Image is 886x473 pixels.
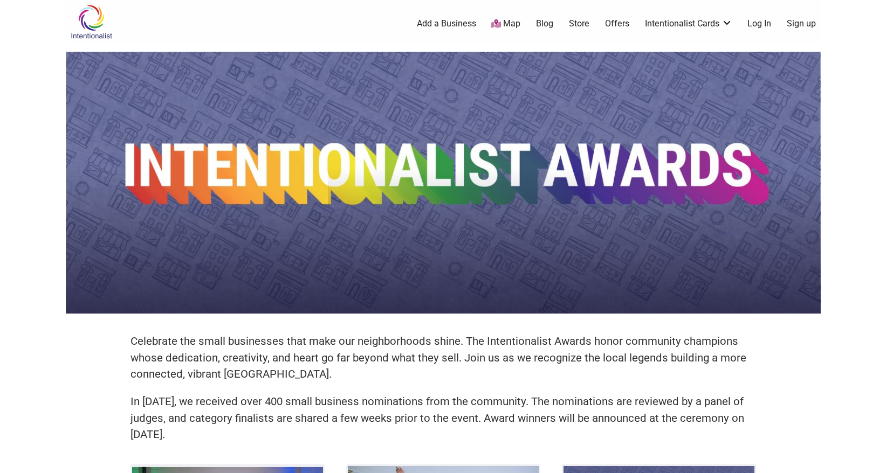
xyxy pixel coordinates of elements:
a: Sign up [787,18,816,30]
a: Add a Business [417,18,476,30]
img: Intentionalist [66,4,117,39]
p: Celebrate the small businesses that make our neighborhoods shine. The Intentionalist Awards honor... [131,333,756,382]
a: Blog [536,18,553,30]
a: Store [569,18,589,30]
a: Intentionalist Cards [645,18,732,30]
a: Offers [605,18,629,30]
a: Log In [747,18,771,30]
p: In [DATE], we received over 400 small business nominations from the community. The nominations ar... [131,393,756,443]
a: Map [491,18,520,30]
